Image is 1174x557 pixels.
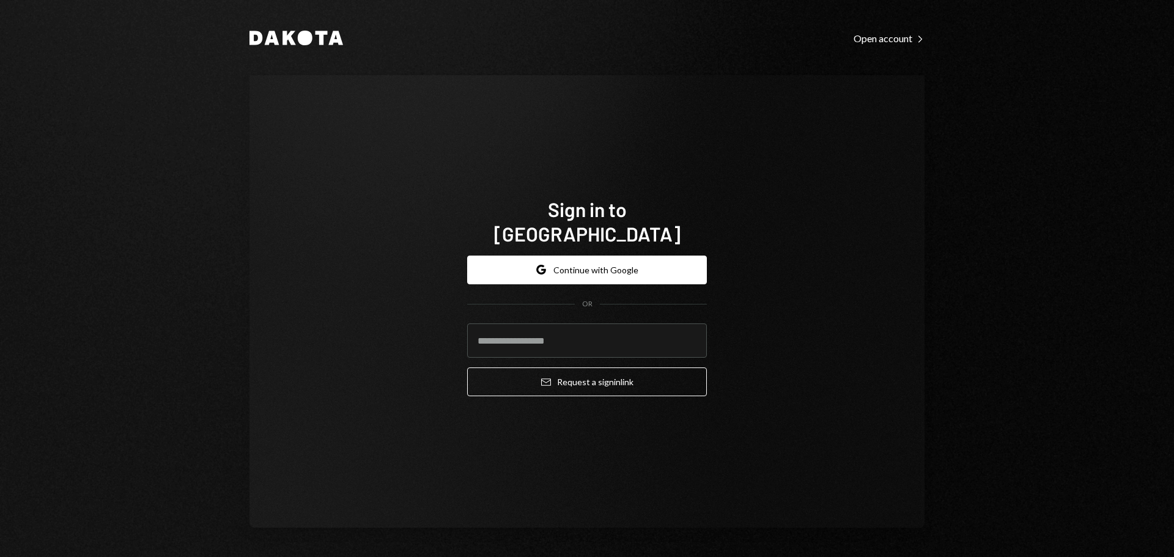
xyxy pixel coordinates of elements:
[854,32,925,45] div: Open account
[467,256,707,284] button: Continue with Google
[467,197,707,246] h1: Sign in to [GEOGRAPHIC_DATA]
[854,31,925,45] a: Open account
[582,299,593,309] div: OR
[467,367,707,396] button: Request a signinlink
